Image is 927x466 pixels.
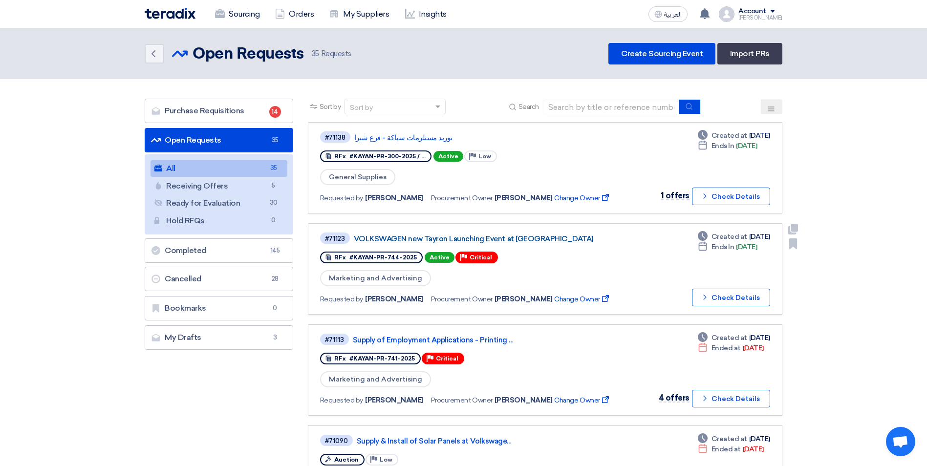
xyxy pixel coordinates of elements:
[334,254,346,261] span: RFx
[320,102,341,112] span: Sort by
[470,254,492,261] span: Critical
[711,232,747,242] span: Created at
[698,434,770,444] div: [DATE]
[269,303,281,313] span: 0
[357,437,601,445] a: Supply & Install of Solar Panels at Volkswage...
[478,153,491,160] span: Low
[151,178,287,194] a: Receiving Offers
[648,6,688,22] button: العربية
[738,15,782,21] div: [PERSON_NAME]
[698,232,770,242] div: [DATE]
[431,395,493,405] span: Procurement Owner
[711,333,747,343] span: Created at
[322,3,397,25] a: My Suppliers
[659,393,690,402] span: 4 offers
[543,100,680,114] input: Search by title or reference number
[433,151,463,162] span: Active
[436,355,458,362] span: Critical
[692,188,770,205] button: Check Details
[268,215,280,226] span: 0
[397,3,454,25] a: Insights
[431,193,493,203] span: Procurement Owner
[151,160,287,177] a: All
[207,3,267,25] a: Sourcing
[151,195,287,212] a: Ready for Evaluation
[312,48,351,60] span: Requests
[698,343,764,353] div: [DATE]
[349,254,417,261] span: #KAYAN-PR-744-2025
[325,134,345,141] div: #71138
[365,193,423,203] span: [PERSON_NAME]
[692,289,770,306] button: Check Details
[325,235,345,242] div: #71123
[320,169,395,185] span: General Supplies
[518,102,539,112] span: Search
[495,395,553,405] span: [PERSON_NAME]
[334,153,346,160] span: RFx
[320,193,363,203] span: Requested by
[268,198,280,208] span: 30
[145,238,293,263] a: Completed145
[711,434,747,444] span: Created at
[711,343,741,353] span: Ended at
[334,355,346,362] span: RFx
[380,456,392,463] span: Low
[608,43,715,64] a: Create Sourcing Event
[320,395,363,405] span: Requested by
[151,212,287,229] a: Hold RFQs
[711,130,747,141] span: Created at
[145,99,293,123] a: Purchase Requisitions14
[354,234,598,243] a: VOLKSWAGEN new Tayron Launching Event at [GEOGRAPHIC_DATA]
[269,274,281,284] span: 28
[320,270,431,286] span: Marketing and Advertising
[268,163,280,173] span: 35
[711,444,741,454] span: Ended at
[353,336,597,344] a: Supply of Employment Applications - Printing ...
[268,181,280,191] span: 5
[886,427,915,456] a: Open chat
[193,44,304,64] h2: Open Requests
[698,141,757,151] div: [DATE]
[698,130,770,141] div: [DATE]
[711,141,734,151] span: Ends In
[661,191,690,200] span: 1 offers
[349,153,426,160] span: #KAYAN-PR-300-2025 / ...
[350,103,373,113] div: Sort by
[554,395,610,405] span: Change Owner
[710,444,764,454] span: [DATE]
[325,337,344,343] div: #71113
[425,252,454,263] span: Active
[145,296,293,320] a: Bookmarks0
[365,395,423,405] span: [PERSON_NAME]
[267,3,322,25] a: Orders
[354,133,599,142] a: توريد مستلزمات سباكة - فرع شبرا
[145,325,293,350] a: My Drafts3
[145,8,195,19] img: Teradix logo
[269,135,281,145] span: 35
[698,333,770,343] div: [DATE]
[269,106,281,118] span: 14
[698,242,757,252] div: [DATE]
[365,294,423,304] span: [PERSON_NAME]
[334,456,359,463] span: Auction
[717,43,782,64] a: Import PRs
[349,355,415,362] span: #KAYAN-PR-741-2025
[320,294,363,304] span: Requested by
[711,242,734,252] span: Ends In
[325,438,348,444] div: #71090
[692,390,770,407] button: Check Details
[269,246,281,255] span: 145
[495,294,553,304] span: [PERSON_NAME]
[145,267,293,291] a: Cancelled28
[554,294,610,304] span: Change Owner
[495,193,553,203] span: [PERSON_NAME]
[664,11,682,18] span: العربية
[145,128,293,152] a: Open Requests35
[312,49,319,58] span: 35
[554,193,610,203] span: Change Owner
[431,294,493,304] span: Procurement Owner
[320,371,431,387] span: Marketing and Advertising
[719,6,734,22] img: profile_test.png
[269,333,281,342] span: 3
[738,7,766,16] div: Account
